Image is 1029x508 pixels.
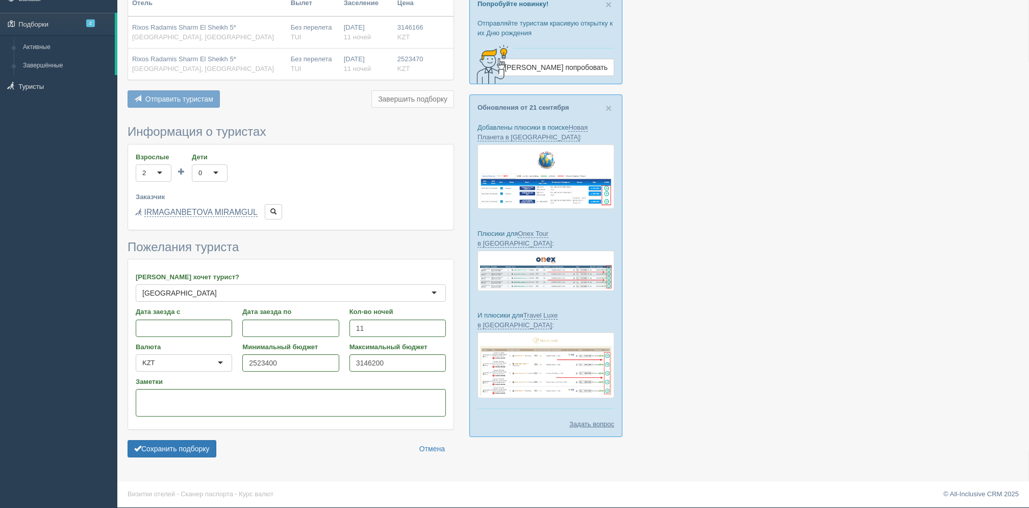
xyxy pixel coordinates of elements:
a: © All-Inclusive CRM 2025 [943,490,1019,498]
label: Дата заезда по [242,307,339,317]
img: travel-luxe-%D0%BF%D0%BE%D0%B4%D0%B1%D0%BE%D1%80%D0%BA%D0%B0-%D1%81%D1%80%D0%BC-%D0%B4%D0%BB%D1%8... [478,332,614,398]
div: Без перелета [291,55,336,74]
button: Завершить подборку [371,90,454,108]
div: 0 [198,168,202,178]
div: [DATE] [344,23,389,42]
div: 2 [142,168,146,178]
label: Дата заезда с [136,307,232,317]
span: Rixos Radamis Sharm El Sheikh 5* [132,55,236,63]
h3: Информация о туристах [128,125,454,138]
label: [PERSON_NAME] хочет турист? [136,272,446,282]
label: Кол-во ночей [349,307,446,317]
p: И плюсики для : [478,310,614,330]
label: Минимальный бюджет [242,342,339,352]
span: · [177,490,179,498]
span: [GEOGRAPHIC_DATA], [GEOGRAPHIC_DATA] [132,65,274,72]
a: Обновления от 21 сентября [478,104,569,111]
button: Close [606,103,612,113]
label: Дети [192,152,228,162]
a: Сканер паспорта [181,490,233,498]
span: Отправить туристам [145,95,213,103]
span: 11 ночей [344,33,371,41]
div: Без перелета [291,23,336,42]
img: new-planet-%D0%BF%D1%96%D0%B4%D0%B1%D1%96%D1%80%D0%BA%D0%B0-%D1%81%D1%80%D0%BC-%D0%B4%D0%BB%D1%8F... [478,144,614,209]
img: creative-idea-2907357.png [470,44,511,85]
span: · [235,490,237,498]
span: 2523470 [397,55,423,63]
a: [PERSON_NAME] попробовать [498,59,614,76]
span: TUI [291,65,302,72]
a: IRMAGANBETOVA MIRAMGUL [144,208,258,217]
label: Взрослые [136,152,171,162]
p: Добавлены плюсики в поиске : [478,123,614,142]
label: Заметки [136,377,446,386]
label: Максимальный бюджет [349,342,446,352]
p: Плюсики для : [478,229,614,248]
input: 7-10 или 7,10,14 [349,320,446,337]
span: 3146166 [397,23,423,31]
div: [DATE] [344,55,389,74]
a: Визитки отелей [128,490,175,498]
a: Travel Luxe в [GEOGRAPHIC_DATA] [478,311,558,329]
label: Заказчик [136,192,446,202]
a: Активные [18,38,115,57]
a: Onex Tour в [GEOGRAPHIC_DATA] [478,230,552,248]
span: 11 ночей [344,65,371,72]
label: Валюта [136,342,232,352]
button: Отправить туристам [128,90,220,108]
span: × [606,102,612,114]
span: TUI [291,33,302,41]
span: KZT [397,65,410,72]
span: [GEOGRAPHIC_DATA], [GEOGRAPHIC_DATA] [132,33,274,41]
button: Сохранить подборку [128,440,216,457]
p: Отправляйте туристам красивую открытку к их Дню рождения [478,18,614,38]
img: onex-tour-proposal-crm-for-travel-agency.png [478,251,614,291]
a: Новая Планета в [GEOGRAPHIC_DATA] [478,124,588,141]
span: Rixos Radamis Sharm El Sheikh 5* [132,23,236,31]
a: Задать вопрос [569,419,614,429]
span: KZT [397,33,410,41]
div: [GEOGRAPHIC_DATA] [142,288,217,298]
a: Курс валют [239,490,273,498]
span: 2 [86,19,95,27]
a: Завершённые [18,57,115,75]
span: Пожелания туриста [128,240,239,254]
a: Отмена [413,440,451,457]
div: KZT [142,358,155,368]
